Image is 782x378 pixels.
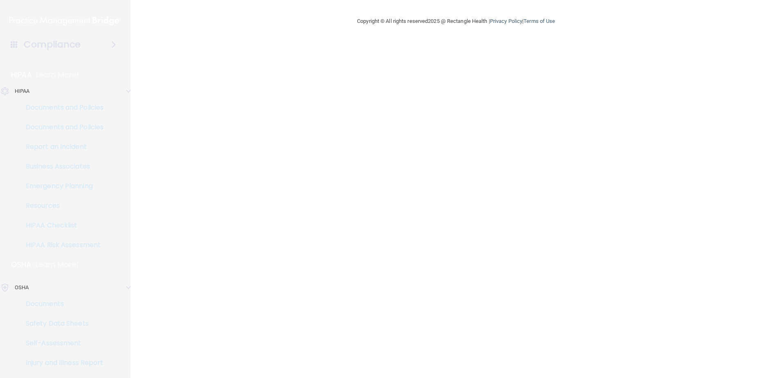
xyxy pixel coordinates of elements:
div: Copyright © All rights reserved 2025 @ Rectangle Health | | [307,8,605,34]
p: Report an Incident [5,143,117,151]
p: HIPAA [15,86,30,96]
p: Safety Data Sheets [5,319,117,328]
p: Resources [5,202,117,210]
p: HIPAA Checklist [5,221,117,229]
p: OSHA [15,283,29,292]
p: Learn More! [36,70,79,80]
p: Emergency Planning [5,182,117,190]
p: OSHA [11,260,31,270]
p: Self-Assessment [5,339,117,347]
p: Documents and Policies [5,103,117,112]
p: Business Associates [5,162,117,171]
h4: Compliance [24,39,81,50]
p: HIPAA [11,70,32,80]
a: Terms of Use [524,18,555,24]
a: Privacy Policy [490,18,522,24]
p: HIPAA Risk Assessment [5,241,117,249]
p: Injury and Illness Report [5,359,117,367]
p: Documents [5,300,117,308]
p: Learn More! [36,260,79,270]
img: PMB logo [9,13,121,29]
p: Documents and Policies [5,123,117,131]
